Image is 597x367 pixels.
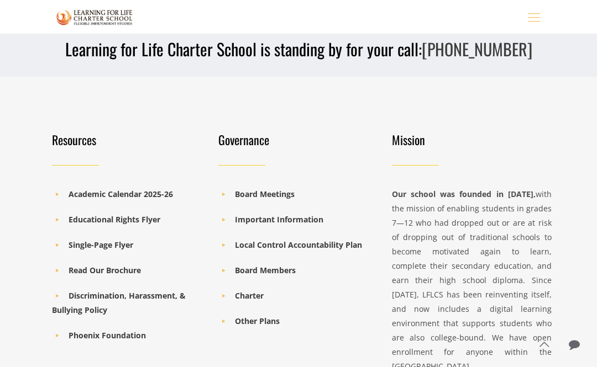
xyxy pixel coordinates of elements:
[235,240,362,250] a: Local Control Accountability Plan
[235,290,264,301] a: Charter
[218,132,371,147] h4: Governance
[422,36,532,61] a: [PHONE_NUMBER]
[235,214,323,225] a: Important Information
[532,333,556,356] a: Back to top icon
[235,265,296,275] a: Board Members
[69,214,160,225] a: Educational Rights Flyer
[69,189,173,199] a: Academic Calendar 2025-26
[392,189,536,199] strong: Our school was founded in [DATE],
[525,7,543,26] a: mobile menu
[392,132,552,147] h4: Mission
[52,132,205,147] h4: Resources
[56,8,133,27] img: Home
[52,290,186,315] a: Discrimination, Harassment, & Bullying Policy
[69,265,141,275] a: Read Our Brochure
[235,189,295,199] a: Board Meetings
[69,330,146,341] a: Phoenix Foundation
[69,240,133,250] a: Single-Page Flyer
[45,38,552,60] h3: Learning for Life Charter School is standing by for your call:
[235,316,280,326] a: Other Plans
